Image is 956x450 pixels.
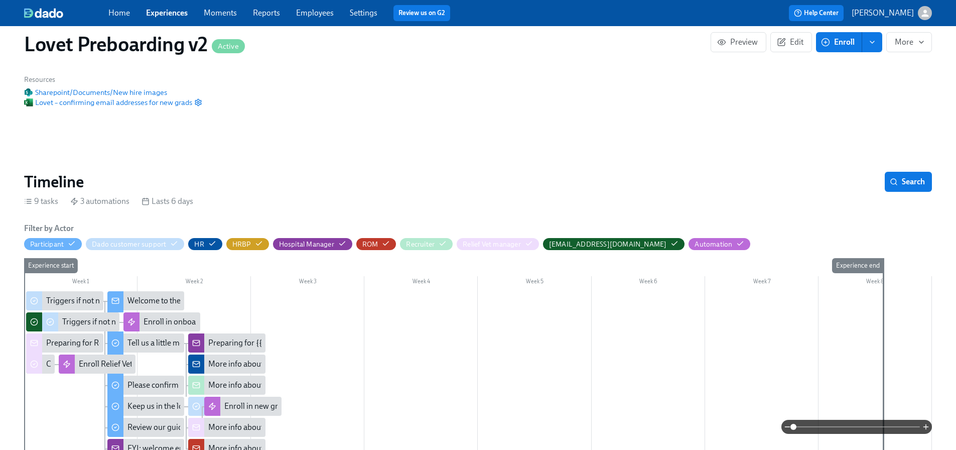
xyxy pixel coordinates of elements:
button: Help Center [789,5,844,21]
a: Microsoft SharepointSharepoint/Documents/New hire images [24,87,167,97]
div: Experience start [24,258,78,273]
div: Triggers if not new grad / grad status confirmed, or if they're a relief vet [46,295,287,306]
button: More [886,32,932,52]
div: Preparing for Relief Vet {{ participant.fullName }}'s start [46,338,236,349]
button: Relief Vet manager [457,238,539,250]
a: Experiences [146,8,188,18]
div: Triggers if not new grad / grad status confirmed [42,312,119,331]
div: Week 4 [364,276,478,289]
div: Enroll Relief Vet in onboarding [79,359,183,370]
div: Confirm first shift Hospital Manager for {{ participant.fullName }} [26,355,55,374]
button: Review us on G2 [393,5,450,21]
button: enroll [862,32,882,52]
div: More info about new Relief Vet {{ participant.fullName }} (starting {{ participant.startDate | MM... [188,418,265,437]
button: Automation [689,238,750,250]
div: Hide Dado customer support [92,240,166,249]
div: 3 automations [70,196,129,207]
span: Lovet – confirming email addresses for new grads [24,97,192,107]
img: Microsoft Sharepoint [24,88,33,96]
a: Review us on G2 [398,8,445,18]
div: Experience end [832,258,884,273]
a: Home [108,8,130,18]
span: Enroll [823,37,855,47]
a: ExcelLovet – confirming email addresses for new grads [24,97,192,107]
div: Enroll in onboarding [144,316,214,327]
div: Week 5 [478,276,591,289]
div: Hide Participant [30,240,64,249]
a: Moments [204,8,237,18]
button: Edit [770,32,812,52]
div: Hide Automation [695,240,732,249]
div: Welcome to the Lovet Team [127,295,222,306]
div: Hide HRBP [232,240,251,249]
div: Tell us a little more about you! [107,333,185,353]
div: Welcome to the Lovet Team [107,291,185,310]
div: Triggers if not new grad / grad status confirmed, or if they're a relief vet [26,291,103,310]
span: Help Center [794,8,839,18]
a: dado [24,8,108,18]
h2: Timeline [24,172,84,192]
h1: Lovet Preboarding v2 [24,32,245,56]
div: Hide Recruiter [406,240,435,249]
div: Enroll in new grad experience [224,401,325,412]
div: Week 8 [818,276,932,289]
button: HR [188,238,222,250]
div: Review our guide to working in a Lovet hospital [107,418,185,437]
button: Dado customer support [86,238,184,250]
div: Preparing for {{ participant.fullName }}'s start [208,338,365,349]
button: ROM [356,238,396,250]
div: Enroll in new grad experience [204,397,282,416]
button: [PERSON_NAME] [852,6,932,20]
div: More info about new Relief Vet {{ participant.fullName }} (starting {{ participant.startDate | MM... [188,376,265,395]
a: Employees [296,8,334,18]
div: Hide recruiting@lovet.com [549,240,667,249]
img: dado [24,8,63,18]
div: Hide HR [194,240,204,249]
div: Week 1 [24,276,138,289]
div: Hide Relief Vet manager [463,240,521,249]
div: Week 2 [138,276,251,289]
h6: Filter by Actor [24,223,74,234]
div: Hide Hospital Manager [279,240,334,249]
button: Enroll [816,32,862,52]
div: More info about new Relief Vet {{ participant.fullName }} (starting {{ participant.startDate | MM... [208,380,706,391]
div: 9 tasks [24,196,58,207]
span: Edit [779,37,803,47]
div: Please confirm the email you'll use after graduating [127,380,303,391]
div: Keep us in the loop about your graduation and NAVLE [127,401,311,412]
button: [EMAIL_ADDRESS][DOMAIN_NAME] [543,238,685,250]
a: Settings [350,8,377,18]
h6: Resources [24,75,202,84]
div: Week 6 [592,276,705,289]
button: Preview [711,32,766,52]
div: Confirm first shift Hospital Manager for {{ participant.fullName }} [46,359,269,370]
div: Triggers if not new grad / grad status confirmed [62,316,225,327]
div: More info about new Relief Vet {{ participant.fullName }} (starting {{ participant.startDate | MM... [208,359,706,370]
a: Reports [253,8,280,18]
div: Enroll Relief Vet in onboarding [59,355,136,374]
button: Recruiter [400,238,453,250]
div: Keep us in the loop about your graduation and NAVLE [107,397,185,416]
div: More info about new Relief Vet {{ participant.fullName }} (starting {{ participant.startDate | MM... [188,355,265,374]
button: Search [885,172,932,192]
div: Please confirm the email you'll use after graduating [107,376,185,395]
img: Excel [24,98,33,107]
div: Preparing for Relief Vet {{ participant.fullName }}'s start [26,333,103,353]
span: Search [892,177,925,187]
span: Sharepoint/Documents/New hire images [24,87,167,97]
button: HRBP [226,238,269,250]
div: Lasts 6 days [142,196,193,207]
span: More [895,37,923,47]
div: Preparing for {{ participant.fullName }}'s start [188,333,265,353]
div: Hide ROM [362,240,378,249]
p: [PERSON_NAME] [852,8,914,19]
span: Preview [719,37,758,47]
span: Active [212,43,245,50]
div: Week 3 [251,276,364,289]
button: Participant [24,238,82,250]
div: Enroll in onboarding [123,312,201,331]
button: Hospital Manager [273,238,352,250]
div: Week 7 [705,276,818,289]
div: Tell us a little more about you! [127,338,229,349]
